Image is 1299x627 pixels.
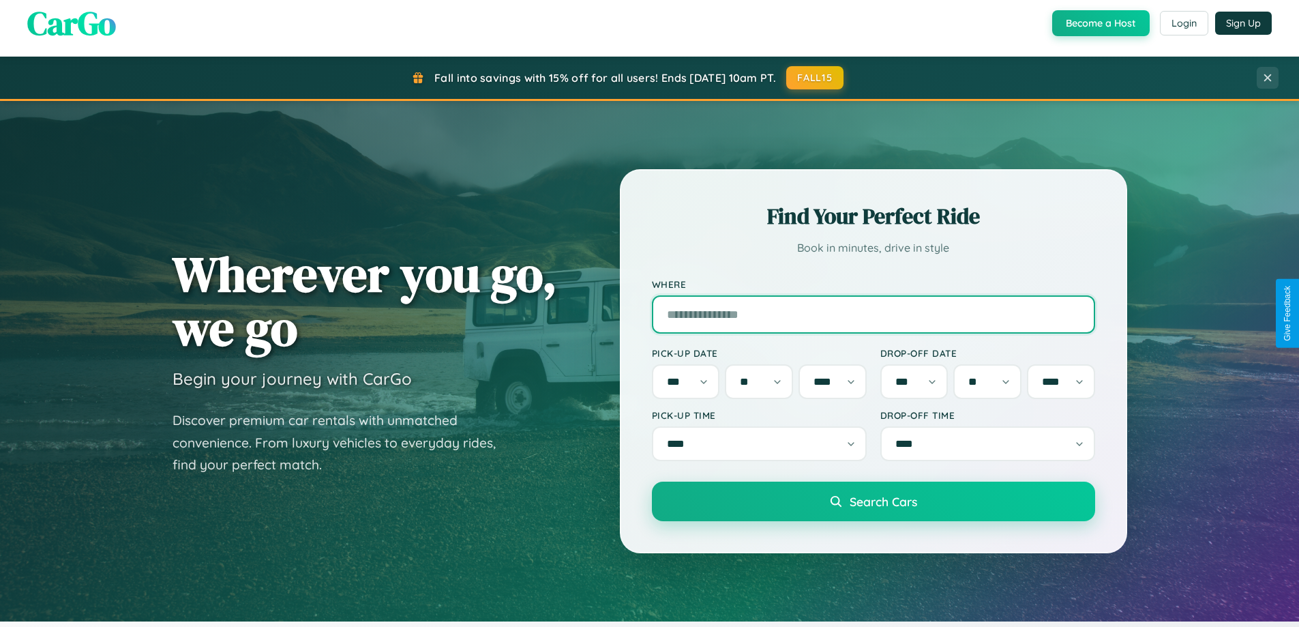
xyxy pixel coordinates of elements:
label: Pick-up Date [652,347,867,359]
span: Search Cars [850,494,917,509]
button: Sign Up [1215,12,1272,35]
button: FALL15 [786,66,843,89]
label: Where [652,278,1095,290]
h1: Wherever you go, we go [173,247,557,355]
p: Book in minutes, drive in style [652,238,1095,258]
button: Login [1160,11,1208,35]
label: Drop-off Date [880,347,1095,359]
button: Search Cars [652,482,1095,521]
span: Fall into savings with 15% off for all users! Ends [DATE] 10am PT. [434,71,776,85]
h2: Find Your Perfect Ride [652,201,1095,231]
div: Give Feedback [1283,286,1292,341]
label: Drop-off Time [880,409,1095,421]
label: Pick-up Time [652,409,867,421]
span: CarGo [27,1,116,46]
p: Discover premium car rentals with unmatched convenience. From luxury vehicles to everyday rides, ... [173,409,513,476]
button: Become a Host [1052,10,1150,36]
h3: Begin your journey with CarGo [173,368,412,389]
